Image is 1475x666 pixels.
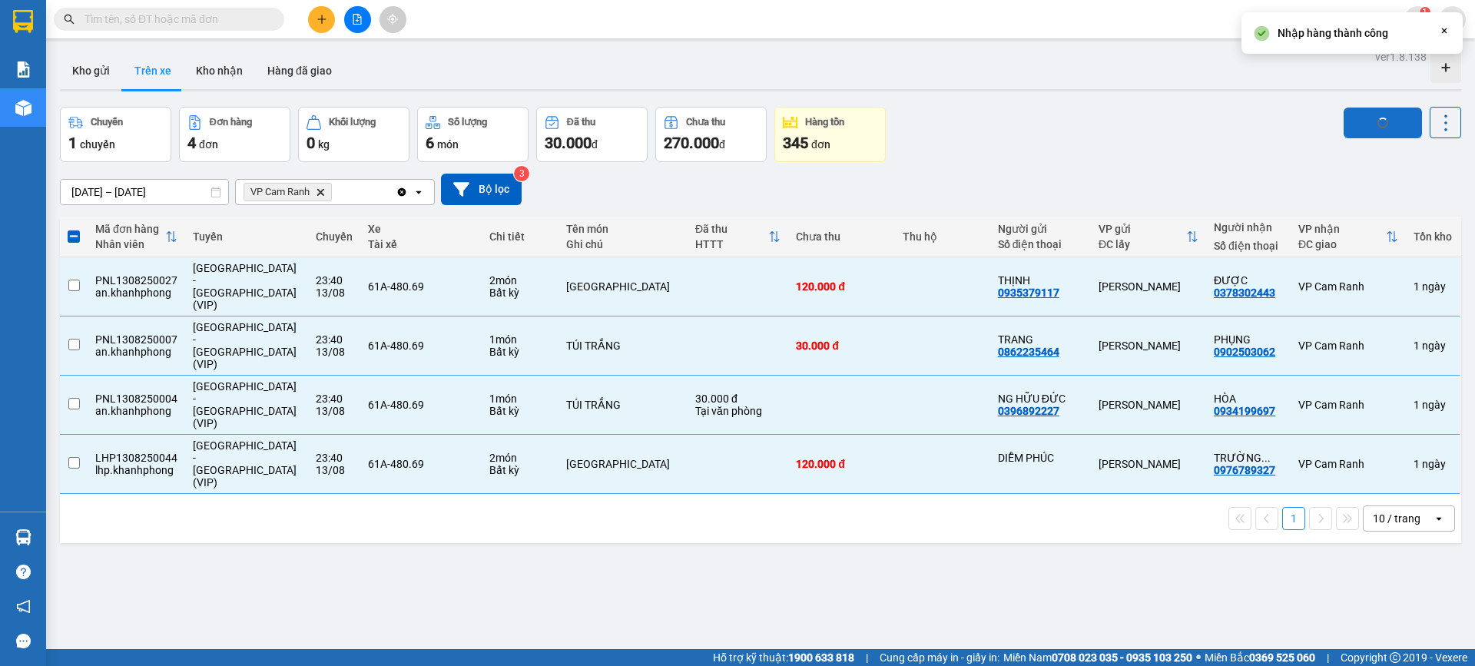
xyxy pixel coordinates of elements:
div: 1 [1414,280,1452,293]
div: Bất kỳ [489,405,551,417]
div: 0902503062 [1214,346,1275,358]
span: search [64,14,75,25]
div: Tài xế [368,238,474,250]
span: | [1327,649,1329,666]
span: len.khanhphong [1291,9,1404,28]
div: Hàng tồn [805,117,844,128]
div: Chuyến [316,230,353,243]
div: Xe [368,223,474,235]
strong: 0369 525 060 [1249,651,1315,664]
span: notification [16,599,31,614]
div: 1 [1414,399,1452,411]
div: Đơn hàng [210,117,252,128]
button: Kho gửi [60,52,122,89]
span: ngày [1422,340,1446,352]
img: warehouse-icon [15,529,31,545]
button: Đơn hàng4đơn [179,107,290,162]
div: Chi tiết [489,230,551,243]
div: [PERSON_NAME] [1099,458,1198,470]
div: 0976789327 [1214,464,1275,476]
span: ngày [1422,280,1446,293]
th: Toggle SortBy [1291,217,1406,257]
div: PNL1308250007 [95,333,177,346]
button: Hàng đã giao [255,52,344,89]
div: Chưa thu [686,117,725,128]
div: 120.000 đ [796,280,887,293]
div: Chưa thu [796,230,887,243]
strong: 0708 023 035 - 0935 103 250 [1052,651,1192,664]
div: TX [566,458,679,470]
input: Selected VP Cam Ranh. [335,184,336,200]
div: 61A-480.69 [368,280,474,293]
div: VP Cam Ranh [1298,399,1398,411]
div: Số điện thoại [1214,240,1283,252]
svg: Delete [316,187,325,197]
span: chuyến [80,138,115,151]
div: HTTT [695,238,768,250]
div: VP Cam Ranh [1298,280,1398,293]
input: Select a date range. [61,180,228,204]
div: 61A-480.69 [368,399,474,411]
div: Đã thu [567,117,595,128]
button: aim [380,6,406,33]
div: 23:40 [316,452,353,464]
div: 30.000 đ [796,340,887,352]
div: [PERSON_NAME] [1099,399,1198,411]
span: VP Cam Ranh, close by backspace [244,183,332,201]
div: Tuyến [193,230,300,243]
span: 6 [426,134,434,152]
div: Đã thu [695,223,768,235]
button: Chưa thu270.000đ [655,107,767,162]
button: Đã thu30.000đ [536,107,648,162]
div: 13/08 [316,346,353,358]
span: đơn [811,138,830,151]
div: TÚI TRẮNG [566,340,679,352]
div: TX [566,280,679,293]
button: Số lượng6món [417,107,529,162]
span: ngày [1422,399,1446,411]
div: 61A-480.69 [368,458,474,470]
div: 23:40 [316,274,353,287]
div: 0935379117 [998,287,1059,299]
div: PNL1308250004 [95,393,177,405]
div: Bất kỳ [489,346,551,358]
span: món [437,138,459,151]
img: logo-vxr [13,10,33,33]
div: 120.000 đ [796,458,887,470]
div: Tồn kho [1414,230,1452,243]
span: ngày [1422,458,1446,470]
button: Hàng tồn345đơn [774,107,886,162]
div: Người nhận [1214,221,1283,234]
div: TÚI TRẮNG [566,399,679,411]
input: Tìm tên, số ĐT hoặc mã đơn [85,11,266,28]
sup: 3 [514,166,529,181]
span: 30.000 [545,134,592,152]
button: Chuyến1chuyến [60,107,171,162]
div: Bất kỳ [489,464,551,476]
div: PNL1308250027 [95,274,177,287]
span: [GEOGRAPHIC_DATA] - [GEOGRAPHIC_DATA] (VIP) [193,380,297,429]
span: file-add [352,14,363,25]
span: 0 [307,134,315,152]
div: Bất kỳ [489,287,551,299]
div: 1 món [489,333,551,346]
div: an.khanhphong [95,287,177,299]
img: solution-icon [15,61,31,78]
button: loading Nhập hàng [1344,108,1422,138]
div: VP Cam Ranh [1298,340,1398,352]
svg: open [1433,512,1445,525]
div: PHỤNG [1214,333,1283,346]
div: 23:40 [316,333,353,346]
div: ĐƯỢC [1214,274,1283,287]
div: Khối lượng [329,117,376,128]
div: 1 [1414,340,1452,352]
div: an.khanhphong [95,405,177,417]
div: Nhân viên [95,238,165,250]
div: Tên món [566,223,679,235]
button: file-add [344,6,371,33]
svg: open [413,186,425,198]
img: warehouse-icon [15,100,31,116]
span: ⚪️ [1196,654,1201,661]
div: Ghi chú [566,238,679,250]
div: 0934199697 [1214,405,1275,417]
